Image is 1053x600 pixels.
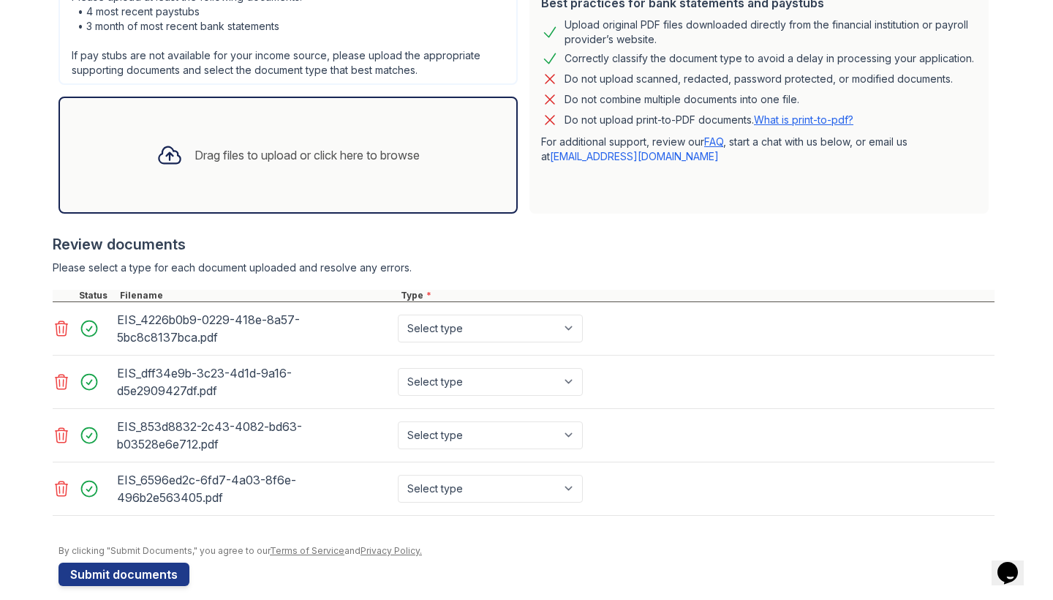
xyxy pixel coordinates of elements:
[565,50,974,67] div: Correctly classify the document type to avoid a delay in processing your application.
[117,361,392,402] div: EIS_dff34e9b-3c23-4d1d-9a16-d5e2909427df.pdf
[270,545,344,556] a: Terms of Service
[58,545,994,557] div: By clicking "Submit Documents," you agree to our and
[117,308,392,349] div: EIS_4226b0b9-0229-418e-8a57-5bc8c8137bca.pdf
[565,70,953,88] div: Do not upload scanned, redacted, password protected, or modified documents.
[117,468,392,509] div: EIS_6596ed2c-6fd7-4a03-8f6e-496b2e563405.pdf
[361,545,422,556] a: Privacy Policy.
[117,415,392,456] div: EIS_853d8832-2c43-4082-bd63-b03528e6e712.pdf
[195,146,420,164] div: Drag files to upload or click here to browse
[550,150,719,162] a: [EMAIL_ADDRESS][DOMAIN_NAME]
[117,290,398,301] div: Filename
[53,260,994,275] div: Please select a type for each document uploaded and resolve any errors.
[565,91,799,108] div: Do not combine multiple documents into one file.
[76,290,117,301] div: Status
[704,135,723,148] a: FAQ
[565,113,853,127] p: Do not upload print-to-PDF documents.
[398,290,994,301] div: Type
[53,234,994,255] div: Review documents
[58,563,189,586] button: Submit documents
[992,541,1038,585] iframe: chat widget
[754,113,853,126] a: What is print-to-pdf?
[541,135,977,164] p: For additional support, review our , start a chat with us below, or email us at
[565,18,977,47] div: Upload original PDF files downloaded directly from the financial institution or payroll provider’...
